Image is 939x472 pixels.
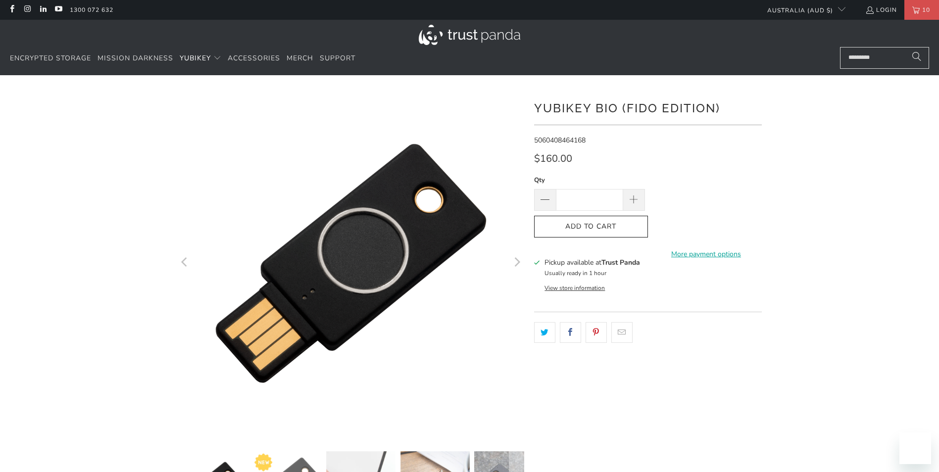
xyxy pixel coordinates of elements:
a: Support [320,47,355,70]
span: Accessories [228,53,280,63]
iframe: Button to launch messaging window [899,432,931,464]
a: YubiKey Bio (FIDO Edition) - Trust Panda [178,90,524,436]
small: Usually ready in 1 hour [544,269,606,277]
button: Search [904,47,929,69]
a: Login [865,4,897,15]
a: Share this on Pinterest [586,322,607,343]
span: Mission Darkness [98,53,173,63]
a: Trust Panda Australia on YouTube [54,6,62,14]
span: 5060408464168 [534,136,586,145]
a: Email this to a friend [611,322,633,343]
h1: YubiKey Bio (FIDO Edition) [534,97,762,117]
a: Accessories [228,47,280,70]
input: Search... [840,47,929,69]
span: $160.00 [534,152,572,165]
button: Previous [177,90,193,436]
a: Share this on Facebook [560,322,581,343]
span: Encrypted Storage [10,53,91,63]
h3: Pickup available at [544,257,640,268]
a: Trust Panda Australia on LinkedIn [39,6,47,14]
a: Mission Darkness [98,47,173,70]
button: Add to Cart [534,216,648,238]
a: More payment options [651,249,762,260]
span: Support [320,53,355,63]
span: Add to Cart [544,223,638,231]
a: Trust Panda Australia on Facebook [7,6,16,14]
nav: Translation missing: en.navigation.header.main_nav [10,47,355,70]
a: Merch [287,47,313,70]
a: 1300 072 632 [70,4,113,15]
button: Next [509,90,525,436]
img: Trust Panda Australia [419,25,520,45]
span: YubiKey [180,53,211,63]
a: Encrypted Storage [10,47,91,70]
span: Merch [287,53,313,63]
a: Share this on Twitter [534,322,555,343]
summary: YubiKey [180,47,221,70]
label: Qty [534,175,645,186]
button: View store information [544,284,605,292]
a: Trust Panda Australia on Instagram [23,6,31,14]
b: Trust Panda [601,258,640,267]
